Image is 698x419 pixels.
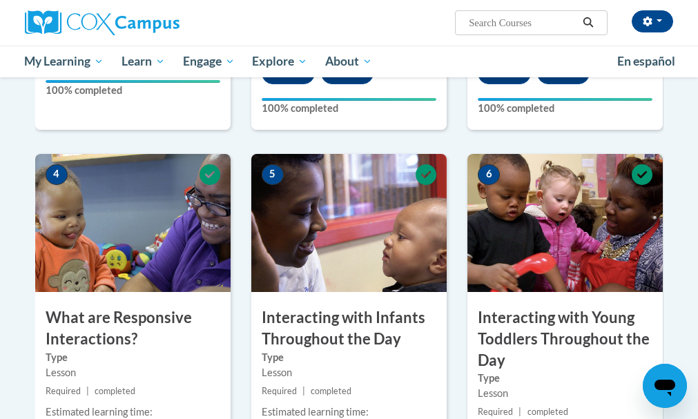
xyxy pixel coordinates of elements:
h3: Interacting with Infants Throughout the Day [251,307,447,350]
label: 100% completed [478,101,652,116]
span: 5 [262,164,284,185]
span: About [325,53,372,70]
a: En español [608,47,684,76]
div: Your progress [46,80,220,83]
div: Lesson [46,365,220,380]
input: Search Courses [467,14,578,31]
button: Account Settings [632,10,673,32]
div: Lesson [478,386,652,401]
span: completed [527,407,568,417]
span: Learn [122,53,165,70]
div: Main menu [14,46,684,77]
span: | [302,386,305,396]
a: Learn [113,46,174,77]
span: 6 [478,164,500,185]
span: Engage [183,53,235,70]
span: 4 [46,164,68,185]
img: Course Image [35,154,231,292]
span: En español [617,54,675,68]
a: Explore [243,46,316,77]
span: Required [262,386,297,396]
span: Explore [252,53,307,70]
label: Type [262,350,436,365]
img: Course Image [467,154,663,292]
span: Required [46,386,81,396]
img: Course Image [251,154,447,292]
button: Search [578,14,599,31]
a: Engage [174,46,244,77]
div: Your progress [262,98,436,101]
label: Type [46,350,220,365]
img: Cox Campus [25,10,180,35]
h3: Interacting with Young Toddlers Throughout the Day [467,307,663,371]
span: completed [95,386,135,396]
span: completed [311,386,351,396]
label: 100% completed [262,101,436,116]
a: Cox Campus [25,10,227,35]
h3: What are Responsive Interactions? [35,307,231,350]
span: | [86,386,89,396]
div: Lesson [262,365,436,380]
span: Required [478,407,513,417]
iframe: Button to launch messaging window [643,364,687,408]
span: | [518,407,521,417]
label: 100% completed [46,83,220,98]
a: My Learning [16,46,113,77]
label: Type [478,371,652,386]
div: Your progress [478,98,652,101]
a: About [316,46,381,77]
span: My Learning [24,53,104,70]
